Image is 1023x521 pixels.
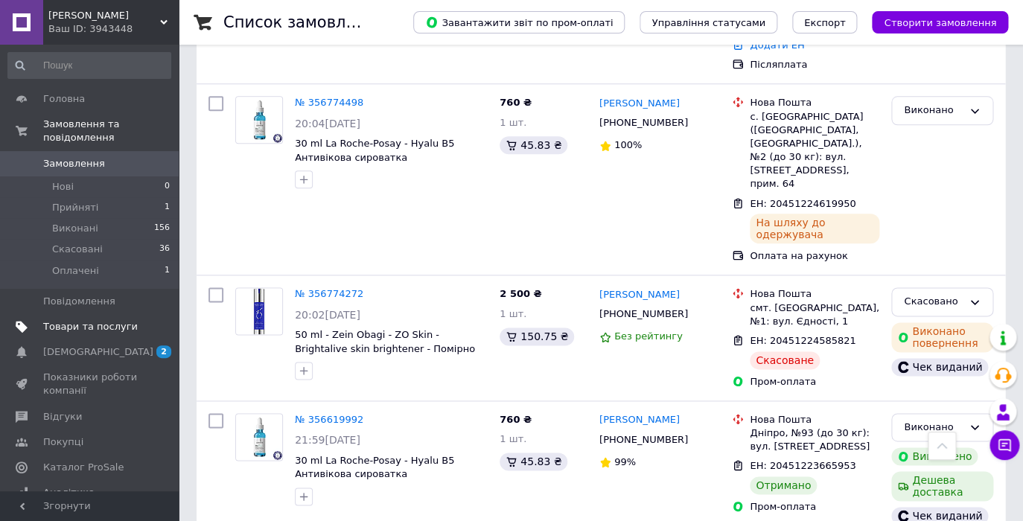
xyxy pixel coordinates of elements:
[52,180,74,194] span: Нові
[43,435,83,449] span: Покупці
[295,434,360,446] span: 21:59[DATE]
[750,58,879,71] div: Післяплата
[43,410,82,423] span: Відгуки
[804,17,846,28] span: Експорт
[500,136,567,154] div: 45.83 ₴
[500,327,574,345] div: 150.75 ₴
[750,460,855,471] span: ЕН: 20451223665953
[43,157,105,170] span: Замовлення
[599,97,680,111] a: [PERSON_NAME]
[500,433,526,444] span: 1 шт.
[236,288,282,334] img: Фото товару
[154,222,170,235] span: 156
[596,113,691,132] div: [PHONE_NUMBER]
[750,335,855,346] span: ЕН: 20451224585821
[52,222,98,235] span: Виконані
[640,11,777,33] button: Управління статусами
[750,351,820,369] div: Скасоване
[43,461,124,474] span: Каталог ProSale
[750,375,879,389] div: Пром-оплата
[891,471,993,501] div: Дешева доставка
[235,413,283,461] a: Фото товару
[52,201,98,214] span: Прийняті
[52,243,103,256] span: Скасовані
[236,97,282,143] img: Фото товару
[500,97,532,108] span: 760 ₴
[891,322,993,352] div: Виконано повернення
[165,264,170,278] span: 1
[43,486,95,499] span: Аналітика
[904,420,963,435] div: Виконано
[43,320,138,333] span: Товари та послуги
[750,198,855,209] span: ЕН: 20451224619950
[750,110,879,191] div: с. [GEOGRAPHIC_DATA] ([GEOGRAPHIC_DATA], [GEOGRAPHIC_DATA].), №2 (до 30 кг): вул. [STREET_ADDRESS...
[750,301,879,328] div: смт. [GEOGRAPHIC_DATA], №1: вул. Єдності, 1
[750,214,879,243] div: На шляху до одержувача
[43,295,115,308] span: Повідомлення
[500,453,567,470] div: 45.83 ₴
[48,22,179,36] div: Ваш ID: 3943448
[500,288,541,299] span: 2 500 ₴
[165,201,170,214] span: 1
[750,249,879,263] div: Оплата на рахунок
[750,426,879,453] div: Дніпро, №93 (до 30 кг): вул. [STREET_ADDRESS]
[500,117,526,128] span: 1 шт.
[295,288,363,299] a: № 356774272
[43,345,153,359] span: [DEMOGRAPHIC_DATA]
[165,180,170,194] span: 0
[989,430,1019,460] button: Чат з покупцем
[236,414,282,460] img: Фото товару
[891,358,988,376] div: Чек виданий
[159,243,170,256] span: 36
[857,16,1008,28] a: Створити замовлення
[872,11,1008,33] button: Створити замовлення
[599,413,680,427] a: [PERSON_NAME]
[891,447,978,465] div: Виплачено
[52,264,99,278] span: Оплачені
[235,287,283,335] a: Фото товару
[48,9,160,22] span: Руда Білка
[750,500,879,514] div: Пром-оплата
[413,11,625,33] button: Завантажити звіт по пром-оплаті
[7,52,171,79] input: Пошук
[596,304,691,324] div: [PHONE_NUMBER]
[43,92,85,106] span: Головна
[599,288,680,302] a: [PERSON_NAME]
[223,13,375,31] h1: Список замовлень
[904,294,963,310] div: Скасовано
[750,287,879,301] div: Нова Пошта
[614,456,636,467] span: 99%
[750,39,804,51] a: Додати ЕН
[43,371,138,397] span: Показники роботи компанії
[295,329,477,368] a: 50 ml - Zein Obagi - ZO Skin - Brightalive skin brightener - Помірно освітлювальний крем без рети...
[750,413,879,426] div: Нова Пошта
[904,103,963,118] div: Виконано
[884,17,996,28] span: Створити замовлення
[614,330,683,342] span: Без рейтингу
[295,138,454,163] a: 30 ml La Roche-Posay - Hyalu B5 Антивікова сироватка
[295,455,454,480] a: 30 ml La Roche-Posay - Hyalu B5 Антивікова сироватка
[500,414,532,425] span: 760 ₴
[500,308,526,319] span: 1 шт.
[596,430,691,450] div: [PHONE_NUMBER]
[235,96,283,144] a: Фото товару
[614,139,642,150] span: 100%
[651,17,765,28] span: Управління статусами
[425,16,613,29] span: Завантажити звіт по пром-оплаті
[750,476,817,494] div: Отримано
[295,414,363,425] a: № 356619992
[295,97,363,108] a: № 356774498
[750,96,879,109] div: Нова Пошта
[295,118,360,130] span: 20:04[DATE]
[43,118,179,144] span: Замовлення та повідомлення
[792,11,858,33] button: Експорт
[156,345,171,358] span: 2
[295,309,360,321] span: 20:02[DATE]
